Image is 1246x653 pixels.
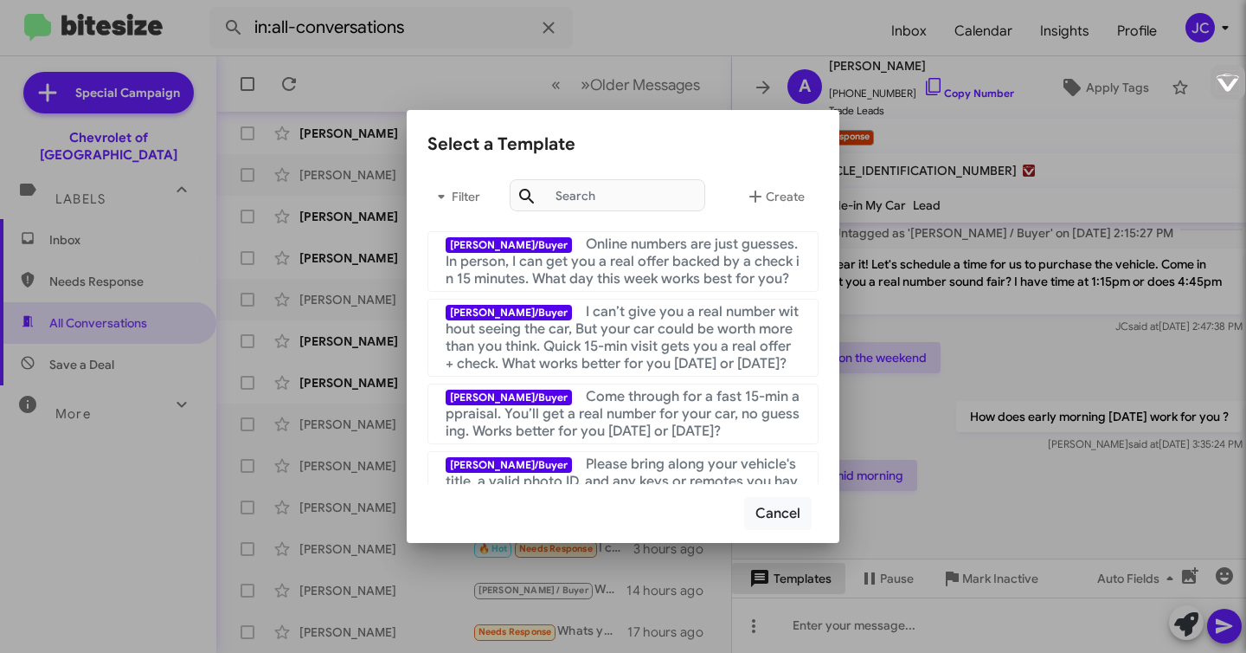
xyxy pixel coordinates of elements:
[427,131,819,158] div: Select a Template
[446,390,572,405] span: [PERSON_NAME]/Buyer
[427,181,483,212] span: Filter
[446,388,800,440] span: Come through for a fast 15-min appraisal. You’ll get a real number for your car, no guessing. Wor...
[427,176,483,217] button: Filter
[745,181,805,212] span: Create
[446,237,572,253] span: [PERSON_NAME]/Buyer
[446,457,572,473] span: [PERSON_NAME]/Buyer
[446,303,799,372] span: I can’t give you a real number without seeing the car, But your car could be worth more than you ...
[446,305,572,320] span: [PERSON_NAME]/Buyer
[744,497,812,530] button: Cancel
[446,456,798,525] span: Please bring along your vehicle's title, a valid photo ID, and any keys or remotes you have. If t...
[446,236,800,288] span: Online numbers are just guesses. In person, I can get you a real offer backed by a check in 15 mi...
[731,176,819,217] button: Create
[510,179,705,211] input: Search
